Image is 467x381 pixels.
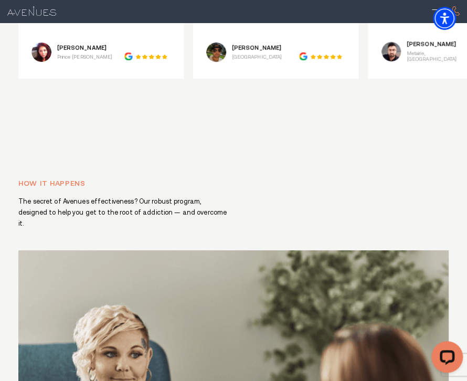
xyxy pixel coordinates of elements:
[31,43,51,62] img: Rosa Sawyer
[232,45,282,51] p: [PERSON_NAME]
[381,42,401,62] img: Justin Lanoux
[18,178,231,189] p: How it happens
[18,196,231,229] p: The secret of Avenues effectiveness? Our robust program, designed to help you get to the root of ...
[423,337,467,381] iframe: LiveChat chat widget
[206,43,226,62] img: Iain Schaaf
[433,7,456,30] div: Accessibility Menu
[57,54,112,60] p: Prince [PERSON_NAME]
[57,45,112,51] p: [PERSON_NAME]
[232,54,282,60] p: [GEOGRAPHIC_DATA]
